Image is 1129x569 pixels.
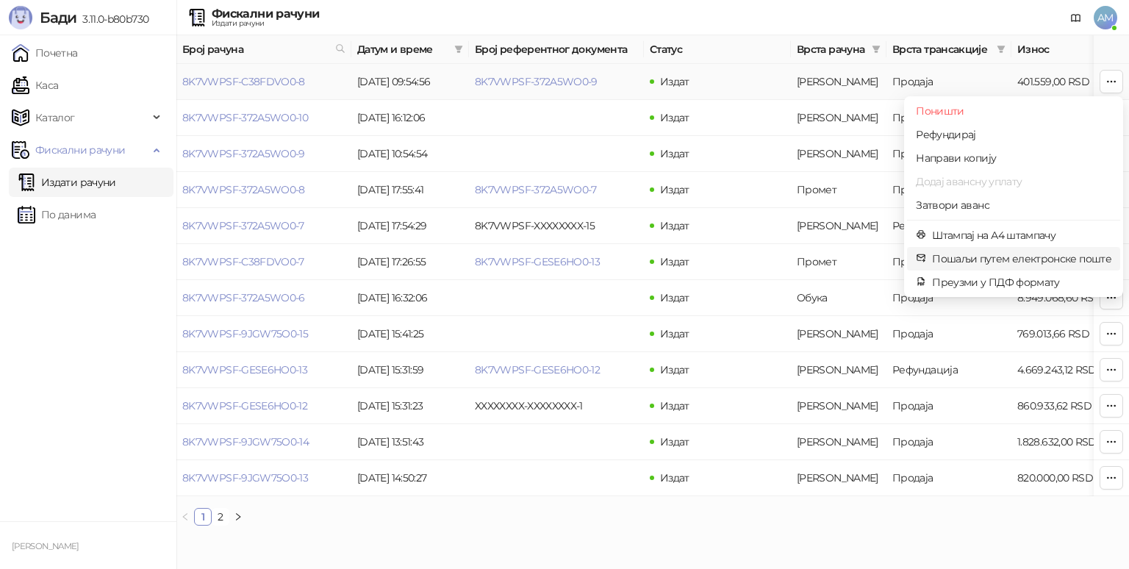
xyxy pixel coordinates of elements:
td: Аванс [791,352,886,388]
a: По данима [18,200,96,229]
td: [DATE] 09:54:56 [351,64,469,100]
td: 8K7VWPSF-9JGW75O0-14 [176,424,351,460]
td: [DATE] 17:54:29 [351,208,469,244]
td: 8K7VWPSF-372A5WO0-10 [176,100,351,136]
td: [DATE] 17:26:55 [351,244,469,280]
td: [DATE] 15:41:25 [351,316,469,352]
span: Број рачуна [182,41,329,57]
span: Издат [660,363,689,376]
span: Поништи [916,103,1111,119]
td: Аванс [791,424,886,460]
td: Продаја [886,244,1011,280]
span: Издат [660,147,689,160]
span: filter [997,45,1006,54]
td: Продаја [886,64,1011,100]
img: Logo [9,6,32,29]
span: Издат [660,291,689,304]
td: Аванс [791,388,886,424]
span: filter [872,45,881,54]
li: 2 [212,508,229,526]
td: [DATE] 16:12:06 [351,100,469,136]
td: Продаја [886,316,1011,352]
td: 8K7VWPSF-372A5WO0-9 [176,136,351,172]
a: 8K7VWPSF-372A5WO0-9 [475,75,598,88]
a: 8K7VWPSF-9JGW75O0-15 [182,327,308,340]
td: 8K7VWPSF-372A5WO0-7 [176,208,351,244]
span: Направи копију [916,150,1111,166]
a: 8K7VWPSF-9JGW75O0-13 [182,471,308,484]
a: 8K7VWPSF-372A5WO0-8 [182,183,305,196]
span: Бади [40,9,76,26]
td: Аванс [791,316,886,352]
a: 8K7VWPSF-GESE6HO0-13 [182,363,307,376]
td: 820.000,00 RSD [1011,460,1114,496]
td: Продаја [886,424,1011,460]
th: Врста трансакције [886,35,1011,64]
span: Издат [660,111,689,124]
a: 2 [212,509,229,525]
td: 8K7VWPSF-9JGW75O0-15 [176,316,351,352]
button: left [176,508,194,526]
td: Аванс [791,136,886,172]
a: 8K7VWPSF-372A5WO0-9 [182,147,305,160]
td: Продаја [886,172,1011,208]
span: Издат [660,219,689,232]
a: 8K7VWPSF-372A5WO0-7 [475,183,597,196]
span: Издат [660,255,689,268]
span: AM [1094,6,1117,29]
span: left [181,512,190,521]
td: Обука [791,280,886,316]
span: filter [451,38,466,60]
td: 8K7VWPSF-9JGW75O0-13 [176,460,351,496]
td: Продаја [886,136,1011,172]
td: Продаја [886,460,1011,496]
td: [DATE] 14:50:27 [351,460,469,496]
span: right [234,512,243,521]
td: 4.669.243,12 RSD [1011,352,1114,388]
td: 401.559,00 RSD [1011,64,1114,100]
td: Аванс [791,100,886,136]
td: Продаја [886,100,1011,136]
td: 8K7VWPSF-XXXXXXXX-15 [469,208,644,244]
a: 8K7VWPSF-372A5WO0-10 [182,111,308,124]
a: Документација [1064,6,1088,29]
td: Промет [791,172,886,208]
a: Каса [12,71,58,100]
span: Штампај на А4 штампачу [932,227,1111,243]
span: Датум и време [357,41,448,57]
span: Издат [660,399,689,412]
button: right [229,508,247,526]
span: Преузми у ПДФ формату [932,274,1111,290]
td: [DATE] 10:54:54 [351,136,469,172]
span: Издат [660,435,689,448]
div: Фискални рачуни [212,8,319,20]
span: Пошаљи путем електронске поште [932,251,1111,267]
th: Статус [644,35,791,64]
td: Рефундација [886,352,1011,388]
td: 860.933,62 RSD [1011,388,1114,424]
div: Издати рачуни [212,20,319,27]
span: Врста рачуна [797,41,866,57]
span: Врста трансакције [892,41,991,57]
small: [PERSON_NAME] [12,541,79,551]
td: Продаја [886,388,1011,424]
span: Издат [660,75,689,88]
th: Број референтног документа [469,35,644,64]
td: 8.949.068,60 RSD [1011,280,1114,316]
li: Следећа страна [229,508,247,526]
a: 8K7VWPSF-C38FDVO0-8 [182,75,305,88]
td: Рефундација [886,208,1011,244]
span: filter [454,45,463,54]
span: Издат [660,471,689,484]
td: 8K7VWPSF-372A5WO0-6 [176,280,351,316]
span: Затвори аванс [916,197,1111,213]
td: [DATE] 13:51:43 [351,424,469,460]
th: Број рачуна [176,35,351,64]
span: 3.11.0-b80b730 [76,12,148,26]
span: Каталог [35,103,75,132]
span: filter [869,38,884,60]
th: Врста рачуна [791,35,886,64]
li: Није могуће додати авансну уплату јер је укупан износ већ уплаћен [907,170,1120,193]
span: Издат [660,183,689,196]
a: 8K7VWPSF-GESE6HO0-12 [475,363,600,376]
